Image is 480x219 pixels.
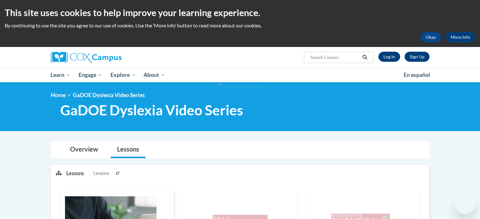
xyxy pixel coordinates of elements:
[60,102,243,118] span: GaDOE Dyslexia Video Series
[139,68,169,82] a: About
[144,71,165,79] span: About
[446,32,475,42] a: More Info
[47,68,75,82] a: Learn
[41,68,439,82] div: Main menu
[51,52,171,63] a: Cox Campus
[5,6,475,19] h2: This site uses cookies to help improve your learning experience.
[51,92,66,98] a: Home
[64,141,104,158] a: Overview
[455,194,475,214] iframe: Button to launch messaging window
[378,52,400,62] a: Log In
[50,71,70,79] span: Learn
[421,32,441,42] button: Okay
[106,68,140,82] a: Explore
[405,52,430,62] a: Register
[400,68,434,82] a: En español
[310,54,360,61] input: Search Courses
[93,170,109,177] span: Lessons
[110,71,136,79] span: Explore
[404,72,430,78] span: En español
[218,83,263,90] img: Section background
[74,68,106,82] a: Engage
[79,71,102,79] span: Engage
[360,54,370,61] button: Search
[66,170,84,177] p: Lessons
[73,92,145,98] span: GaDOE Dyslexia Video Series
[111,141,145,158] a: Lessons
[5,22,475,29] p: By continuing to use the site you agree to our use of cookies. Use the ‘More info’ button to read...
[51,52,121,63] img: Cox Campus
